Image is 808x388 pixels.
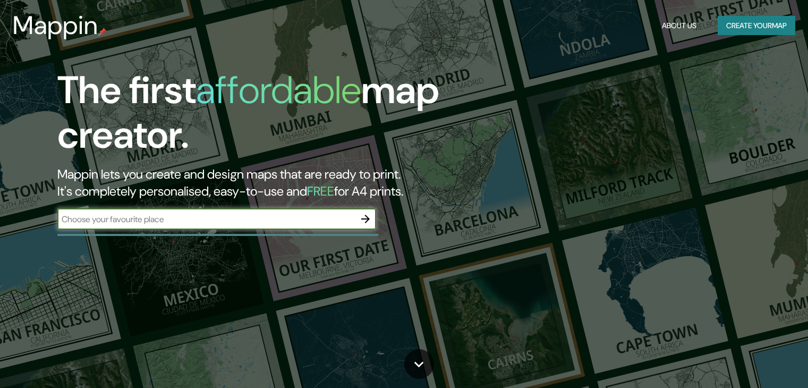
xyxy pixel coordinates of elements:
h3: Mappin [13,11,98,40]
input: Choose your favourite place [57,213,355,225]
img: mappin-pin [98,28,107,36]
h1: The first map creator. [57,68,462,166]
h1: affordable [196,65,361,115]
h2: Mappin lets you create and design maps that are ready to print. It's completely personalised, eas... [57,166,462,200]
h5: FREE [307,183,334,199]
button: Create yourmap [718,16,795,36]
button: About Us [658,16,701,36]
